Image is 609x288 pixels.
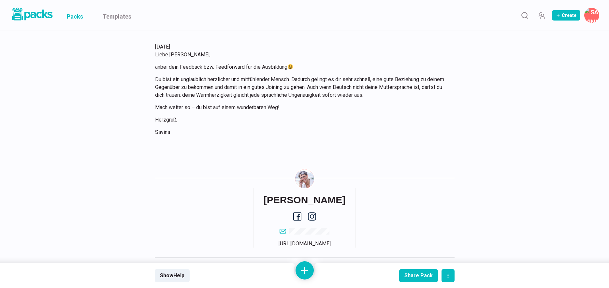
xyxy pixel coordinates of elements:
[155,128,446,136] p: Savina
[518,9,531,22] button: Search
[155,43,446,59] p: [DATE] Liebe [PERSON_NAME],
[10,7,54,22] img: Packs logo
[155,63,446,71] p: anbei dein Feedback bzw. Feedforward für die Ausbildung
[308,212,316,221] a: instagram
[404,272,433,279] div: Share Pack
[264,194,346,206] h6: [PERSON_NAME]
[442,269,455,282] button: actions
[295,169,314,188] img: Savina Tilmann
[10,7,54,24] a: Packs logo
[399,269,438,282] button: Share Pack
[552,10,580,21] button: Create Pack
[155,104,446,111] p: Mach weiter so – du bist auf einem wunderbaren Weg!
[535,9,548,22] button: Manage Team Invites
[279,240,331,247] a: [URL][DOMAIN_NAME]
[293,212,301,221] a: facebook
[584,8,599,23] button: Savina Tilmann
[155,116,446,124] p: Herzgruß,
[155,76,446,99] p: Du bist ein unglaublich herzlicher und mitfühlender Mensch. Dadurch gelingt es dir sehr schnell, ...
[280,227,329,235] a: email
[288,64,293,69] img: 😃
[155,269,190,282] button: ShowHelp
